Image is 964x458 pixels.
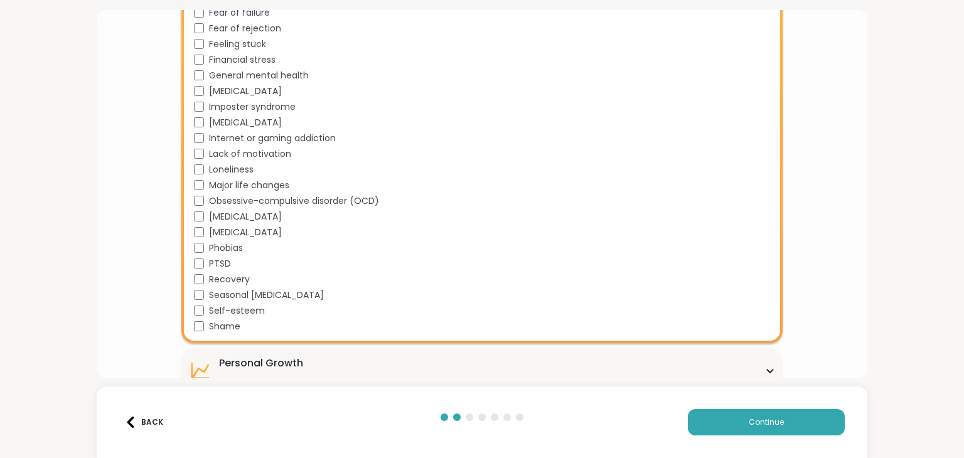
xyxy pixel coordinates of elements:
[209,304,265,317] span: Self-esteem
[219,376,303,386] div: 22 subtopics
[209,163,254,176] span: Loneliness
[209,38,266,51] span: Feeling stuck
[209,194,379,208] span: Obsessive-compulsive disorder (OCD)
[209,22,281,35] span: Fear of rejection
[219,356,303,371] div: Personal Growth
[119,409,169,435] button: Back
[125,417,163,428] div: Back
[209,242,243,255] span: Phobias
[209,85,282,98] span: [MEDICAL_DATA]
[209,320,240,333] span: Shame
[209,257,231,270] span: PTSD
[209,210,282,223] span: [MEDICAL_DATA]
[209,226,282,239] span: [MEDICAL_DATA]
[209,53,276,67] span: Financial stress
[209,179,289,192] span: Major life changes
[209,6,270,19] span: Fear of failure
[688,409,845,435] button: Continue
[209,273,250,286] span: Recovery
[209,147,291,161] span: Lack of motivation
[209,132,336,145] span: Internet or gaming addiction
[209,100,296,114] span: Imposter syndrome
[209,69,309,82] span: General mental health
[209,289,324,302] span: Seasonal [MEDICAL_DATA]
[209,116,282,129] span: [MEDICAL_DATA]
[749,417,784,428] span: Continue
